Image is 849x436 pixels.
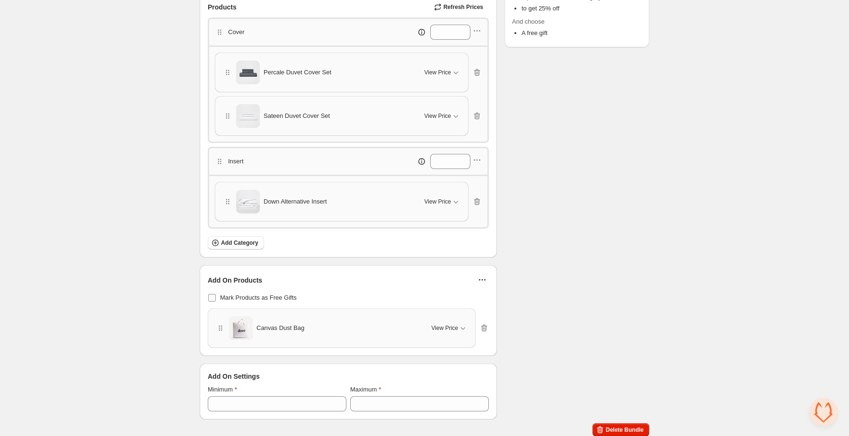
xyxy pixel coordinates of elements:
[208,236,264,249] button: Add Category
[419,108,466,124] button: View Price
[208,276,262,285] span: Add On Products
[424,198,451,205] span: View Price
[236,61,260,84] img: Percale Duvet Cover Set
[256,323,304,333] span: Canvas Dust Bag
[229,316,253,340] img: Canvas Dust Bag
[236,104,260,128] img: Sateen Duvet Cover Set
[419,194,466,209] button: View Price
[512,17,642,27] span: And choose
[350,385,381,394] label: Maximum
[208,385,237,394] label: Minimum
[430,0,489,14] button: Refresh Prices
[228,27,245,37] p: Cover
[606,426,644,434] span: Delete Bundle
[432,324,458,332] span: View Price
[208,372,260,381] span: Add On Settings
[221,239,258,247] span: Add Category
[236,190,260,214] img: Down Alternative Insert
[809,398,838,427] a: Відкритий чат
[522,28,642,38] li: A free gift
[426,320,473,336] button: View Price
[220,294,297,301] span: Mark Products as Free Gifts
[443,3,483,11] span: Refresh Prices
[228,157,244,166] p: Insert
[424,112,451,120] span: View Price
[424,69,451,76] span: View Price
[419,65,466,80] button: View Price
[522,4,642,13] li: to get 25% off
[264,111,330,121] span: Sateen Duvet Cover Set
[264,68,331,77] span: Percale Duvet Cover Set
[264,197,327,206] span: Down Alternative Insert
[208,2,237,12] span: Products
